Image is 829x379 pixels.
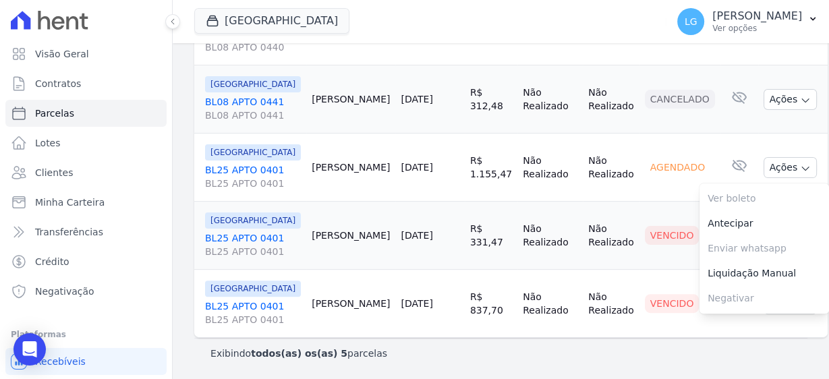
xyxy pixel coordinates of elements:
span: Clientes [35,166,73,179]
span: Transferências [35,225,103,239]
td: R$ 1.155,47 [465,134,517,202]
a: Clientes [5,159,167,186]
a: Negativação [5,278,167,305]
td: R$ 312,48 [465,65,517,134]
span: Crédito [35,255,69,268]
span: Recebíveis [35,355,86,368]
td: Não Realizado [583,134,639,202]
a: BL25 APTO 0401BL25 APTO 0401 [205,163,301,190]
td: Não Realizado [517,65,583,134]
span: [GEOGRAPHIC_DATA] [205,144,301,161]
span: [GEOGRAPHIC_DATA] [205,281,301,297]
b: todos(as) os(as) 5 [251,348,347,359]
div: Open Intercom Messenger [13,333,46,366]
button: LG [PERSON_NAME] Ver opções [666,3,829,40]
td: Não Realizado [517,270,583,338]
span: BL08 APTO 0440 [205,40,301,54]
span: BL25 APTO 0401 [205,313,301,326]
span: Minha Carteira [35,196,105,209]
span: Enviar whatsapp [699,236,829,261]
div: Plataformas [11,326,161,343]
td: Não Realizado [583,65,639,134]
td: Não Realizado [517,134,583,202]
td: R$ 331,47 [465,202,517,270]
a: [DATE] [401,162,432,173]
div: Vencido [645,226,699,245]
td: Não Realizado [517,202,583,270]
div: Cancelado [645,90,715,109]
a: Minha Carteira [5,189,167,216]
span: LG [685,17,697,26]
span: Negativação [35,285,94,298]
span: Parcelas [35,107,74,120]
span: Visão Geral [35,47,89,61]
td: [PERSON_NAME] [306,65,395,134]
a: Liquidação Manual [699,261,829,286]
td: R$ 837,70 [465,270,517,338]
a: [DATE] [401,94,432,105]
a: Crédito [5,248,167,275]
td: Não Realizado [583,270,639,338]
button: [GEOGRAPHIC_DATA] [194,8,349,34]
td: [PERSON_NAME] [306,134,395,202]
p: [PERSON_NAME] [712,9,802,23]
a: BL08 APTO 0441BL08 APTO 0441 [205,95,301,122]
p: Exibindo parcelas [210,347,387,360]
span: BL25 APTO 0401 [205,177,301,190]
span: Negativar [699,286,829,311]
a: BL25 APTO 0401BL25 APTO 0401 [205,231,301,258]
span: Contratos [35,77,81,90]
a: Lotes [5,129,167,156]
a: Visão Geral [5,40,167,67]
span: Lotes [35,136,61,150]
a: Recebíveis [5,348,167,375]
a: [DATE] [401,298,432,309]
button: Ações [764,89,818,110]
button: Ações [764,157,818,178]
a: Antecipar [699,211,829,236]
a: BL25 APTO 0401BL25 APTO 0401 [205,299,301,326]
a: Transferências [5,218,167,245]
div: Agendado [645,158,710,177]
span: BL08 APTO 0441 [205,109,301,122]
div: Vencido [645,294,699,313]
span: [GEOGRAPHIC_DATA] [205,212,301,229]
td: [PERSON_NAME] [306,270,395,338]
td: Não Realizado [583,202,639,270]
span: BL25 APTO 0401 [205,245,301,258]
span: Ver boleto [699,186,829,211]
td: [PERSON_NAME] [306,202,395,270]
a: Contratos [5,70,167,97]
p: Ver opções [712,23,802,34]
a: [DATE] [401,230,432,241]
span: [GEOGRAPHIC_DATA] [205,76,301,92]
a: Parcelas [5,100,167,127]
